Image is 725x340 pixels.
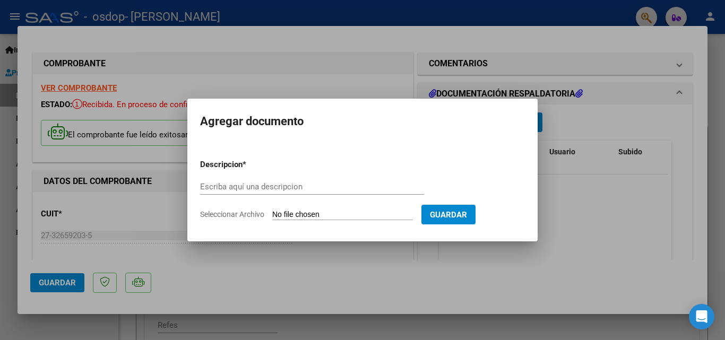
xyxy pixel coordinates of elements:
div: Open Intercom Messenger [689,304,714,329]
h2: Agregar documento [200,111,525,132]
button: Guardar [421,205,476,224]
span: Guardar [430,210,467,220]
span: Seleccionar Archivo [200,210,264,219]
p: Descripcion [200,159,298,171]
